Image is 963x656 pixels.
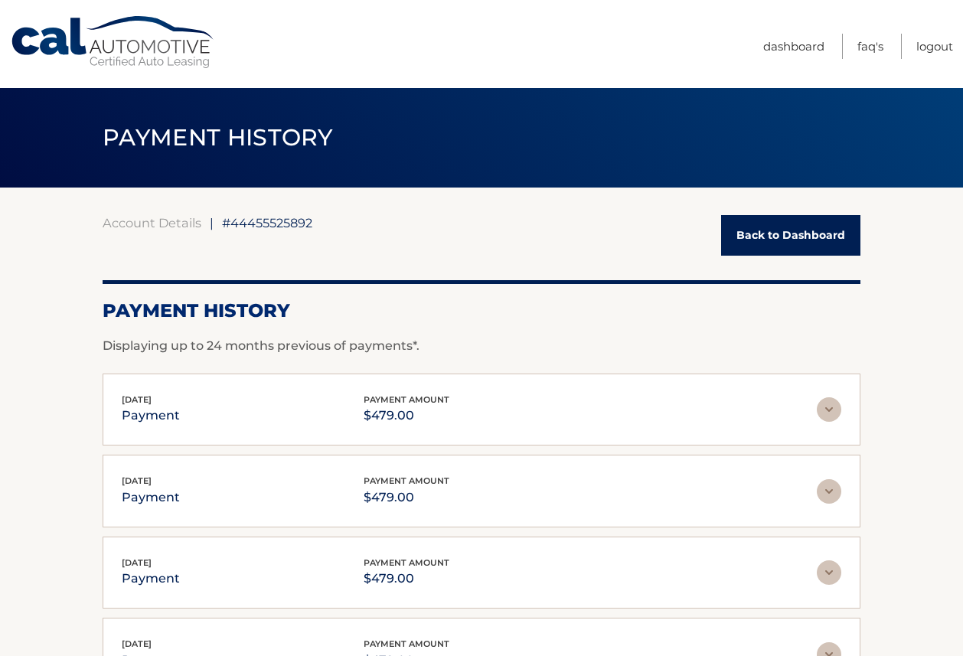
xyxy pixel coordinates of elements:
p: payment [122,405,180,426]
span: [DATE] [122,638,152,649]
span: payment amount [364,557,449,568]
span: [DATE] [122,475,152,486]
p: $479.00 [364,487,449,508]
a: Logout [916,34,953,59]
span: [DATE] [122,557,152,568]
p: payment [122,568,180,589]
p: $479.00 [364,405,449,426]
a: Cal Automotive [10,15,217,70]
img: accordion-rest.svg [817,479,841,504]
img: accordion-rest.svg [817,397,841,422]
span: payment amount [364,394,449,405]
a: Back to Dashboard [721,215,860,256]
a: Account Details [103,215,201,230]
span: payment amount [364,638,449,649]
p: $479.00 [364,568,449,589]
span: payment amount [364,475,449,486]
span: PAYMENT HISTORY [103,123,333,152]
a: FAQ's [857,34,883,59]
p: payment [122,487,180,508]
span: #44455525892 [222,215,312,230]
h2: Payment History [103,299,860,322]
span: | [210,215,214,230]
span: [DATE] [122,394,152,405]
img: accordion-rest.svg [817,560,841,585]
a: Dashboard [763,34,824,59]
p: Displaying up to 24 months previous of payments*. [103,337,860,355]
